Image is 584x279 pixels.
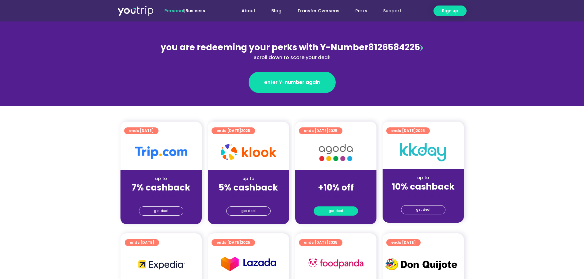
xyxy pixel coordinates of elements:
span: get deal [416,205,430,214]
a: ends [DATE]2025 [212,239,255,246]
span: get deal [154,207,168,215]
a: About [234,5,263,17]
span: enter Y-number again [264,79,320,86]
span: Personal [164,8,184,14]
nav: Menu [222,5,409,17]
span: 2025 [241,128,250,133]
span: 2025 [328,128,338,133]
div: (for stays only) [213,193,284,200]
a: get deal [401,205,445,214]
span: 2025 [416,128,425,133]
a: ends [DATE]2025 [212,127,255,134]
a: Business [185,8,205,14]
div: 8126584225 [159,41,425,61]
a: enter Y-number again [249,72,336,93]
a: ends [DATE] [125,239,159,246]
span: up to [330,175,342,182]
div: (for stays only) [125,193,197,200]
a: ends [DATE]2025 [386,127,430,134]
span: ends [DATE] [304,239,338,246]
span: get deal [329,207,343,215]
a: get deal [139,206,183,216]
a: ends [DATE] [124,127,158,134]
a: ends [DATE]2025 [299,239,342,246]
a: get deal [314,206,358,216]
a: Blog [263,5,289,17]
strong: +10% off [318,182,354,194]
span: ends [DATE] [391,239,416,246]
span: ends [DATE] [130,239,154,246]
span: 2025 [328,240,338,245]
div: (for stays only) [387,192,459,199]
a: ends [DATE]2025 [299,127,342,134]
a: ends [DATE] [386,239,421,246]
div: up to [387,175,459,181]
div: up to [213,175,284,182]
span: ends [DATE] [129,127,154,134]
span: 2025 [241,240,250,245]
strong: 5% cashback [219,182,278,194]
span: ends [DATE] [304,127,338,134]
a: get deal [226,206,271,216]
strong: 10% cashback [392,181,455,193]
a: Transfer Overseas [289,5,347,17]
div: Scroll down to score your deal! [159,54,425,61]
span: ends [DATE] [216,127,250,134]
a: Support [375,5,409,17]
span: Sign up [442,8,458,14]
strong: 7% cashback [132,182,190,194]
a: Perks [347,5,375,17]
span: ends [DATE] [391,127,425,134]
div: (for stays only) [300,193,372,200]
a: Sign up [433,6,467,16]
span: ends [DATE] [216,239,250,246]
span: get deal [241,207,256,215]
span: | [164,8,205,14]
div: up to [125,175,197,182]
span: you are redeeming your perks with Y-Number [161,41,368,53]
